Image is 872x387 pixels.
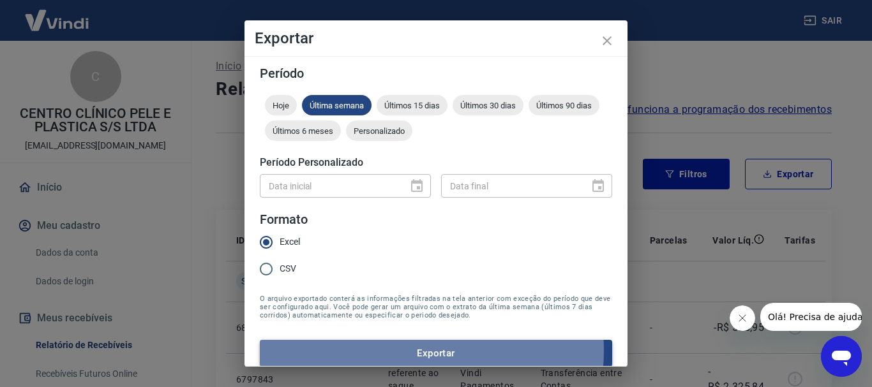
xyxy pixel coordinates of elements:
legend: Formato [260,210,308,229]
span: Personalizado [346,126,412,136]
input: DD/MM/YYYY [441,174,580,198]
span: Últimos 15 dias [377,101,447,110]
h5: Período [260,67,612,80]
iframe: Fechar mensagem [730,305,755,331]
span: Hoje [265,101,297,110]
div: Última semana [302,95,372,115]
span: Últimos 6 meses [265,126,341,136]
span: Últimos 30 dias [453,101,523,110]
div: Hoje [265,95,297,115]
iframe: Botão para abrir a janela de mensagens [821,336,862,377]
span: Olá! Precisa de ajuda? [8,9,107,19]
div: Últimos 15 dias [377,95,447,115]
span: Últimos 90 dias [529,101,599,110]
span: CSV [280,262,296,275]
h5: Período Personalizado [260,156,612,169]
div: Últimos 90 dias [529,95,599,115]
div: Últimos 30 dias [453,95,523,115]
span: Excel [280,235,300,249]
span: Última semana [302,101,372,110]
h4: Exportar [255,31,617,46]
div: Últimos 6 meses [265,120,341,141]
input: DD/MM/YYYY [260,174,399,198]
span: O arquivo exportado conterá as informações filtradas na tela anterior com exceção do período que ... [260,295,612,319]
button: close [592,26,622,56]
div: Personalizado [346,120,412,141]
iframe: Mensagem da empresa [760,303,862,331]
button: Exportar [260,340,612,367]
